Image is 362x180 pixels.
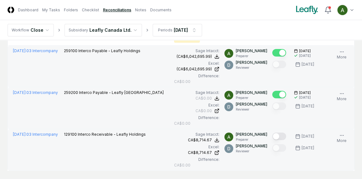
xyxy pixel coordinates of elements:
[150,7,172,13] a: Documents
[13,132,58,137] a: [DATE]:03 Intercompany
[299,95,311,100] div: [DATE]
[79,90,164,95] span: Interco Payable - Leafly [GEOGRAPHIC_DATA]
[236,65,267,70] p: Reviewer
[236,149,267,154] p: Reviewer
[236,132,267,137] p: [PERSON_NAME]
[337,5,348,15] img: ACg8ocKKg2129bkBZaX4SAoUQtxLaQ4j-f2PQjMuak4pDCyzCI-IvA=s96-c
[195,95,212,101] div: CA$0.00
[236,101,267,107] p: [PERSON_NAME]
[135,7,146,13] a: Notes
[64,48,77,53] span: 259100
[13,48,26,53] span: [DATE] :
[13,132,26,137] span: [DATE] :
[82,7,99,13] a: Checklist
[236,95,267,100] p: Preparer
[174,162,190,168] div: CA$0.00
[42,7,60,13] a: My Tasks
[174,132,219,137] div: Sage Intacct :
[236,54,267,58] p: Preparer
[188,150,212,155] div: CA$8,714.67
[64,132,77,137] span: 129100
[174,48,219,54] div: Sage Intacct :
[64,90,78,95] span: 259200
[64,7,78,13] a: Folders
[224,91,233,100] img: ACg8ocKKg2129bkBZaX4SAoUQtxLaQ4j-f2PQjMuak4pDCyzCI-IvA=s96-c
[195,108,212,114] div: CA$0.00
[302,103,314,109] div: [DATE]
[13,90,26,95] span: [DATE] :
[295,5,319,15] img: Leafly logo
[78,132,146,137] span: Interco Receivable - Leafly Holdings
[236,143,267,149] p: [PERSON_NAME]
[12,27,29,33] div: Workflow
[336,90,348,103] button: More
[224,102,233,111] img: ACg8ocLeIi4Jlns6Fsr4lO0wQ1XJrFQvF4yUjbLrd1AsCAOmrfa1KQ=s96-c
[299,90,311,95] span: [DATE]
[188,137,219,143] button: CA$8,714.67
[8,24,202,36] nav: breadcrumb
[174,121,190,126] div: CA$0.00
[236,137,267,142] p: Preparer
[236,107,267,112] p: Reviewer
[336,48,348,61] button: More
[13,48,58,53] a: [DATE]:03 Intercompany
[272,49,286,57] button: Mark complete
[78,48,140,53] span: Interco Payable - Leafly Holdings
[177,54,219,59] button: (CA$6,042,695.99)
[299,49,311,53] span: [DATE]
[195,95,219,101] button: CA$0.00
[272,133,286,140] button: Mark complete
[302,145,314,151] div: [DATE]
[174,108,219,114] a: CA$0.00
[236,60,267,65] p: [PERSON_NAME]
[224,49,233,58] img: ACg8ocKKg2129bkBZaX4SAoUQtxLaQ4j-f2PQjMuak4pDCyzCI-IvA=s96-c
[236,90,267,95] p: [PERSON_NAME]
[174,157,219,162] div: Difference:
[153,24,202,36] button: Periods[DATE]
[302,134,314,139] div: [DATE]
[13,90,58,95] a: [DATE]:03 Intercompany
[18,7,38,13] a: Dashboard
[224,61,233,69] img: ACg8ocLeIi4Jlns6Fsr4lO0wQ1XJrFQvF4yUjbLrd1AsCAOmrfa1KQ=s96-c
[302,62,314,67] div: [DATE]
[272,61,286,68] button: Mark complete
[224,144,233,153] img: ACg8ocLeIi4Jlns6Fsr4lO0wQ1XJrFQvF4yUjbLrd1AsCAOmrfa1KQ=s96-c
[69,27,88,33] div: Subsidiary
[174,115,219,121] div: Difference:
[336,132,348,145] button: More
[174,66,219,72] a: (CA$6,042,695.99)
[272,91,286,98] button: Mark complete
[177,66,212,72] div: (CA$6,042,695.99)
[177,54,212,59] div: (CA$6,042,695.99)
[272,144,286,152] button: Mark complete
[174,79,190,85] div: CA$0.00
[272,102,286,110] button: Mark complete
[158,27,173,33] div: Periods
[236,48,267,54] p: [PERSON_NAME]
[174,102,219,108] div: Excel:
[224,133,233,141] img: ACg8ocKKg2129bkBZaX4SAoUQtxLaQ4j-f2PQjMuak4pDCyzCI-IvA=s96-c
[103,7,131,13] a: Reconciliations
[174,90,219,95] div: Sage Intacct :
[299,53,311,58] div: [DATE]
[174,27,188,33] div: [DATE]
[174,61,219,66] div: Excel:
[174,144,219,150] div: Excel:
[188,137,212,143] div: CA$8,714.67
[174,150,219,155] a: CA$8,714.67
[8,7,14,13] img: Logo
[174,73,219,79] div: Difference:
